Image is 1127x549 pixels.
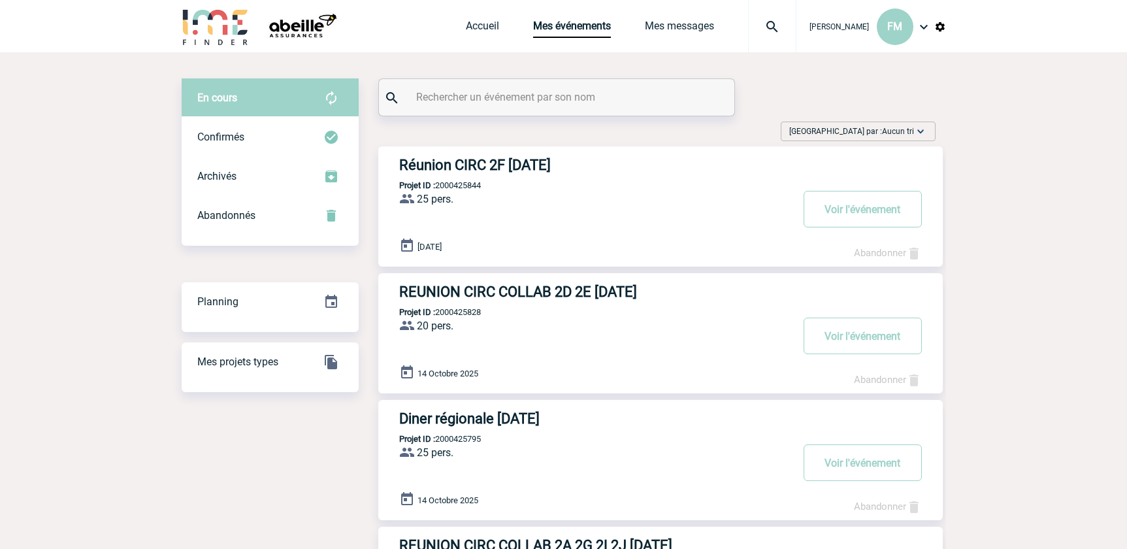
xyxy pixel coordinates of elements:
span: 14 Octobre 2025 [417,495,478,505]
div: Retrouvez ici tous les événements que vous avez décidé d'archiver [182,157,359,196]
p: 2000425795 [378,434,481,444]
a: Diner régionale [DATE] [378,410,943,427]
a: Mes projets types [182,342,359,380]
b: Projet ID : [399,307,435,317]
span: Abandonnés [197,209,255,222]
h3: Réunion CIRC 2F [DATE] [399,157,791,173]
b: Projet ID : [399,180,435,190]
span: [GEOGRAPHIC_DATA] par : [789,125,914,138]
a: Abandonner [854,247,922,259]
span: En cours [197,91,237,104]
p: 2000425828 [378,307,481,317]
a: Réunion CIRC 2F [DATE] [378,157,943,173]
a: Mes événements [533,20,611,38]
a: Planning [182,282,359,320]
a: Abandonner [854,374,922,386]
span: 20 pers. [417,320,453,332]
span: Mes projets types [197,356,278,368]
a: REUNION CIRC COLLAB 2D 2E [DATE] [378,284,943,300]
div: Retrouvez ici tous vos événements organisés par date et état d'avancement [182,282,359,322]
span: Aucun tri [882,127,914,136]
span: Archivés [197,170,237,182]
h3: Diner régionale [DATE] [399,410,791,427]
img: IME-Finder [182,8,250,45]
button: Voir l'événement [804,444,922,481]
img: baseline_expand_more_white_24dp-b.png [914,125,927,138]
a: Accueil [466,20,499,38]
span: 14 Octobre 2025 [417,369,478,378]
input: Rechercher un événement par son nom [413,88,704,107]
span: FM [887,20,902,33]
span: [PERSON_NAME] [809,22,869,31]
button: Voir l'événement [804,191,922,227]
div: Retrouvez ici tous vos événements annulés [182,196,359,235]
h3: REUNION CIRC COLLAB 2D 2E [DATE] [399,284,791,300]
b: Projet ID : [399,434,435,444]
a: Abandonner [854,501,922,512]
span: Planning [197,295,238,308]
div: GESTION DES PROJETS TYPE [182,342,359,382]
p: 2000425844 [378,180,481,190]
span: Confirmés [197,131,244,143]
span: 25 pers. [417,446,453,459]
a: Mes messages [645,20,714,38]
button: Voir l'événement [804,318,922,354]
span: 25 pers. [417,193,453,205]
span: [DATE] [417,242,442,252]
div: Retrouvez ici tous vos évènements avant confirmation [182,78,359,118]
